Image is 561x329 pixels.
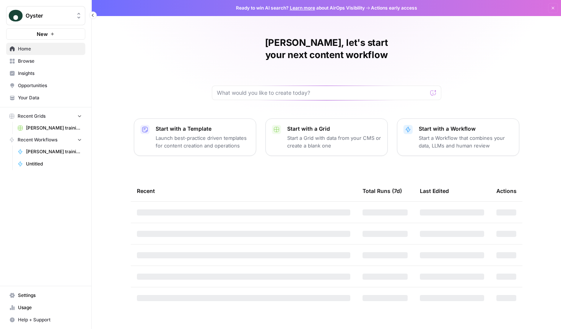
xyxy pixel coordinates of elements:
p: Start with a Workflow [419,125,513,133]
span: [PERSON_NAME] training test [26,148,82,155]
span: Untitled [26,160,82,167]
span: Settings [18,292,82,299]
a: Home [6,43,85,55]
img: Oyster Logo [9,9,23,23]
button: Workspace: Oyster [6,6,85,25]
span: Help + Support [18,316,82,323]
span: New [37,30,48,38]
div: Total Runs (7d) [363,180,402,201]
a: Settings [6,289,85,301]
span: Actions early access [371,5,417,11]
a: Usage [6,301,85,314]
span: Usage [18,304,82,311]
a: Insights [6,67,85,79]
span: [PERSON_NAME] training test Grid [26,125,82,131]
span: Oyster [26,12,72,19]
a: Untitled [14,158,85,170]
span: Recent Grids [18,113,46,120]
a: Browse [6,55,85,67]
a: Learn more [290,5,315,11]
button: Start with a WorkflowStart a Workflow that combines your data, LLMs and human review [397,118,519,156]
button: Recent Workflows [6,134,85,146]
div: Last Edited [420,180,449,201]
button: Recent Grids [6,110,85,122]
div: Recent [137,180,350,201]
input: What would you like to create today? [217,89,427,97]
button: Start with a GridStart a Grid with data from your CMS or create a blank one [265,118,388,156]
p: Start a Grid with data from your CMS or create a blank one [287,134,381,149]
a: [PERSON_NAME] training test [14,146,85,158]
span: Opportunities [18,82,82,89]
p: Start with a Grid [287,125,381,133]
a: Opportunities [6,79,85,92]
span: Browse [18,58,82,65]
span: Insights [18,70,82,77]
span: Recent Workflows [18,136,57,143]
p: Start with a Template [156,125,250,133]
button: New [6,28,85,40]
h1: [PERSON_NAME], let's start your next content workflow [212,37,441,61]
a: Your Data [6,92,85,104]
button: Help + Support [6,314,85,326]
p: Launch best-practice driven templates for content creation and operations [156,134,250,149]
span: Home [18,45,82,52]
button: Start with a TemplateLaunch best-practice driven templates for content creation and operations [134,118,256,156]
a: [PERSON_NAME] training test Grid [14,122,85,134]
span: Your Data [18,94,82,101]
div: Actions [496,180,517,201]
p: Start a Workflow that combines your data, LLMs and human review [419,134,513,149]
span: Ready to win AI search? about AirOps Visibility [236,5,365,11]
